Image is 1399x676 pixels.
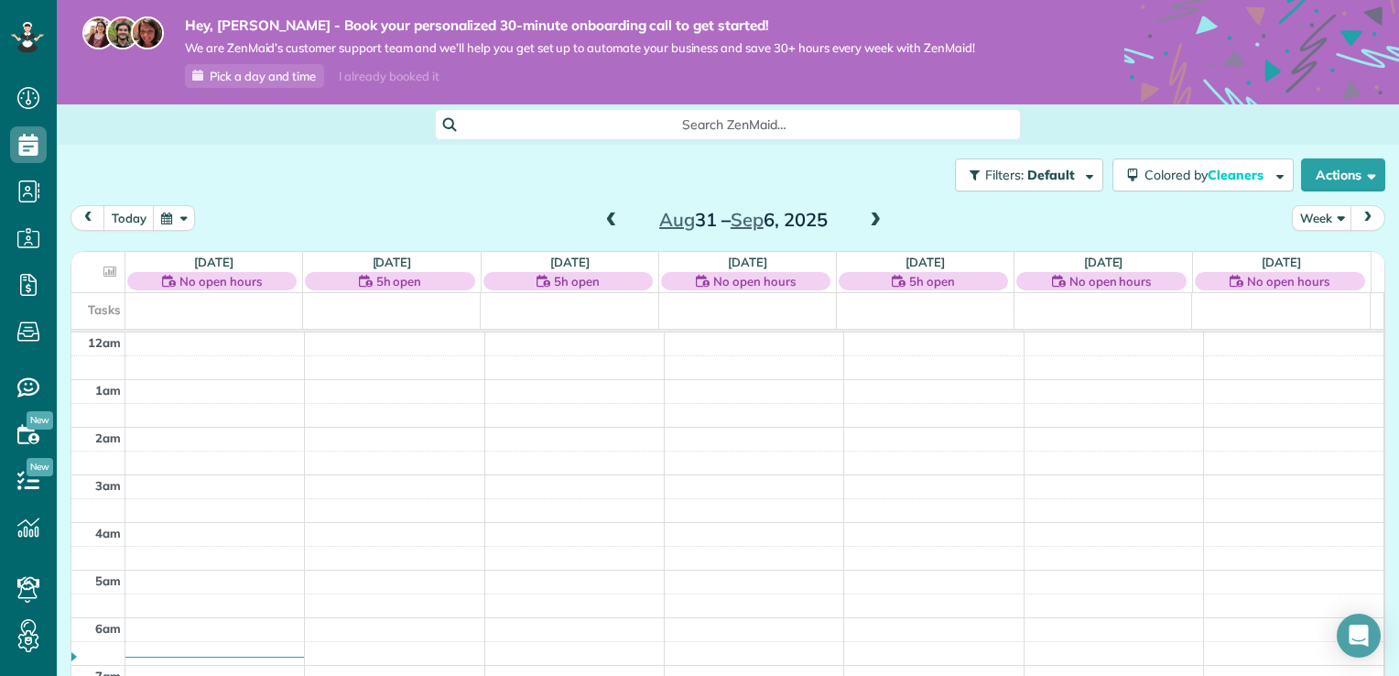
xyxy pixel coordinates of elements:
[906,255,945,269] a: [DATE]
[955,158,1103,191] button: Filters: Default
[131,16,164,49] img: michelle-19f622bdf1676172e81f8f8fba1fb50e276960ebfe0243fe18214015130c80e4.jpg
[1292,205,1352,230] button: Week
[550,255,590,269] a: [DATE]
[1027,167,1076,183] span: Default
[27,458,53,476] span: New
[1069,272,1152,290] span: No open hours
[373,255,412,269] a: [DATE]
[713,272,796,290] span: No open hours
[1301,158,1385,191] button: Actions
[1208,167,1266,183] span: Cleaners
[909,272,955,290] span: 5h open
[194,255,233,269] a: [DATE]
[554,272,600,290] span: 5h open
[88,335,121,350] span: 12am
[1350,205,1385,230] button: next
[210,69,316,83] span: Pick a day and time
[88,302,121,317] span: Tasks
[95,621,121,636] span: 6am
[27,411,53,430] span: New
[946,158,1103,191] a: Filters: Default
[1337,614,1381,658] div: Open Intercom Messenger
[728,255,767,269] a: [DATE]
[1262,255,1301,269] a: [DATE]
[179,272,262,290] span: No open hours
[629,210,858,230] h2: 31 – 6, 2025
[106,16,139,49] img: jorge-587dff0eeaa6aab1f244e6dc62b8924c3b6ad411094392a53c71c6c4a576187d.jpg
[95,478,121,493] span: 3am
[95,573,121,588] span: 5am
[185,40,975,56] span: We are ZenMaid’s customer support team and we’ll help you get set up to automate your business an...
[985,167,1024,183] span: Filters:
[185,16,975,35] strong: Hey, [PERSON_NAME] - Book your personalized 30-minute onboarding call to get started!
[185,64,324,88] a: Pick a day and time
[731,208,764,231] span: Sep
[70,205,105,230] button: prev
[1084,255,1123,269] a: [DATE]
[82,16,115,49] img: maria-72a9807cf96188c08ef61303f053569d2e2a8a1cde33d635c8a3ac13582a053d.jpg
[95,526,121,540] span: 4am
[1247,272,1329,290] span: No open hours
[1112,158,1294,191] button: Colored byCleaners
[659,208,695,231] span: Aug
[103,205,155,230] button: today
[95,383,121,398] span: 1am
[95,431,121,445] span: 2am
[328,65,450,88] div: I already booked it
[376,272,422,290] span: 5h open
[1144,167,1270,183] span: Colored by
